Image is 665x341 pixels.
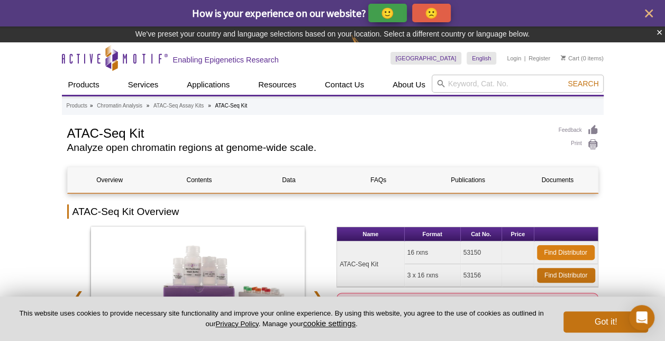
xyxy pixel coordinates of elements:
li: » [90,103,93,109]
a: About Us [386,75,432,95]
a: Register [529,55,550,62]
a: Contents [157,167,241,193]
input: Keyword, Cat. No. [432,75,604,93]
th: Name [337,227,405,241]
a: Contact Us [318,75,370,95]
a: Overview [68,167,152,193]
button: Got it! [563,311,648,333]
a: Documents [515,167,599,193]
a: Print [559,139,598,150]
a: Services [122,75,165,95]
a: Find Distributor [537,268,595,283]
a: Data [247,167,331,193]
img: Your Cart [561,55,566,60]
td: 16 rxns [405,241,461,264]
a: ❮ [67,284,90,308]
a: English [467,52,496,65]
p: 🙁 [425,6,438,20]
span: How is your experience on our website? [192,6,366,20]
th: Price [502,227,534,241]
a: Login [507,55,521,62]
a: Cart [561,55,579,62]
td: 53150 [461,241,502,264]
a: Publications [426,167,510,193]
a: Find Distributor [537,245,595,260]
li: ATAC-Seq Kit [215,103,247,109]
a: [GEOGRAPHIC_DATA] [390,52,462,65]
th: Cat No. [461,227,502,241]
a: Resources [252,75,303,95]
td: ATAC-Seq Kit [337,241,405,287]
button: Search [564,79,602,88]
a: Privacy Policy [215,320,258,328]
a: Applications [180,75,236,95]
a: FAQs [336,167,420,193]
th: Format [405,227,461,241]
a: Feedback [559,124,598,136]
button: close [642,7,655,20]
h2: Analyze open chromatin regions at genome-wide scale. [67,143,548,152]
h2: ATAC-Seq Kit Overview [67,204,598,219]
p: 🙂 [381,6,394,20]
li: (0 items) [561,52,604,65]
td: 53156 [461,264,502,287]
a: Products [67,101,87,111]
h1: ATAC-Seq Kit [67,124,548,140]
button: cookie settings [303,319,356,328]
h2: Enabling Epigenetics Research [173,55,279,65]
a: Products [62,75,106,95]
img: Change Here [351,34,379,59]
div: Open Intercom Messenger [629,305,654,330]
li: | [524,52,526,65]
span: Search [568,79,598,88]
a: ❯ [306,284,329,308]
p: This website uses cookies to provide necessary site functionality and improve your online experie... [17,309,546,329]
td: 3 x 16 rxns [405,264,461,287]
li: » [147,103,150,109]
a: ATAC-Seq Assay Kits [153,101,204,111]
button: × [656,26,662,39]
li: » [208,103,211,109]
a: Chromatin Analysis [97,101,142,111]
